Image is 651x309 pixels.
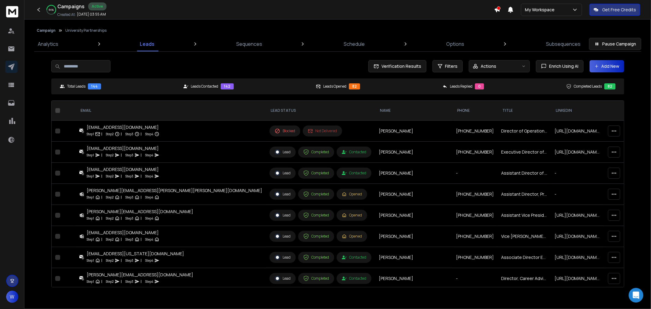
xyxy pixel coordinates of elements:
[303,276,329,281] div: Completed
[140,40,154,48] p: Leads
[101,215,102,221] p: |
[101,236,102,242] p: |
[475,83,484,89] div: 0
[275,170,291,176] div: Lead
[303,149,329,155] div: Completed
[6,291,18,303] button: W
[57,12,76,17] p: Created At:
[121,257,122,264] p: |
[121,236,122,242] p: |
[145,173,153,179] p: Step 4
[221,83,234,89] div: 142
[375,205,452,226] td: [PERSON_NAME]
[546,40,580,48] p: Subsequences
[303,255,329,260] div: Completed
[37,28,56,33] button: Campaign
[141,173,142,179] p: |
[106,173,114,179] p: Step 2
[125,215,133,221] p: Step 3
[101,257,102,264] p: |
[87,215,94,221] p: Step 1
[87,131,94,137] p: Step 1
[141,236,142,242] p: |
[57,3,85,10] h1: Campaigns
[303,191,329,197] div: Completed
[49,8,54,12] p: 64 %
[275,213,291,218] div: Lead
[87,251,184,257] div: [EMAIL_ADDRESS][US_STATE][DOMAIN_NAME]
[101,173,102,179] p: |
[275,234,291,239] div: Lead
[303,170,329,176] div: Completed
[145,278,153,285] p: Step 4
[375,121,452,142] td: [PERSON_NAME]
[125,236,133,242] p: Step 3
[604,83,616,89] div: 82
[551,121,604,142] td: [URL][DOMAIN_NAME]
[308,129,337,133] div: Not Delivered
[38,40,58,48] p: Analytics
[450,84,472,89] p: Leads Replied
[551,142,604,163] td: [URL][DOMAIN_NAME][PERSON_NAME][PERSON_NAME]
[275,276,291,281] div: Lead
[101,194,102,200] p: |
[106,152,114,158] p: Step 2
[87,194,94,200] p: Step 1
[87,209,193,215] div: [PERSON_NAME][EMAIL_ADDRESS][DOMAIN_NAME]
[87,145,159,151] div: [EMAIL_ADDRESS][DOMAIN_NAME]
[87,173,94,179] p: Step 1
[125,131,133,137] p: Step 3
[375,268,452,289] td: [PERSON_NAME]
[275,128,295,134] div: Blocked
[141,152,142,158] p: |
[497,101,551,121] th: title
[125,194,133,200] p: Step 3
[125,278,133,285] p: Step 3
[125,173,133,179] p: Step 3
[589,38,641,50] button: Pause Campaign
[481,63,496,69] p: Actions
[87,236,94,242] p: Step 1
[452,101,497,121] th: Phone
[77,12,106,17] p: [DATE] 03:55 AM
[106,278,114,285] p: Step 2
[303,234,329,239] div: Completed
[342,234,362,239] div: Opened
[106,236,114,242] p: Step 2
[121,131,122,137] p: |
[375,247,452,268] td: [PERSON_NAME]
[191,84,218,89] p: Leads Contacted
[141,215,142,221] p: |
[106,194,114,200] p: Step 2
[589,4,640,16] button: Get Free Credits
[368,60,426,72] button: Verification Results
[266,101,375,121] th: LEAD STATUS
[145,131,153,137] p: Step 4
[551,205,604,226] td: [URL][DOMAIN_NAME]
[87,187,262,194] div: [PERSON_NAME][EMAIL_ADDRESS][PERSON_NAME][PERSON_NAME][DOMAIN_NAME]
[145,215,153,221] p: Step 4
[497,226,551,247] td: Vice [PERSON_NAME]/Vice President of Student Affairs
[375,163,452,184] td: [PERSON_NAME]
[101,152,102,158] p: |
[141,257,142,264] p: |
[497,142,551,163] td: Executive Director of Student Services
[551,226,604,247] td: [URL][DOMAIN_NAME][PERSON_NAME]
[87,230,159,236] div: [EMAIL_ADDRESS][DOMAIN_NAME]
[233,37,266,51] a: Sequences
[497,205,551,226] td: Assistant Vice President, Executive Director for the Career Center
[497,121,551,142] td: Director of Operations, Student Services
[375,142,452,163] td: [PERSON_NAME]
[145,236,153,242] p: Step 4
[547,63,578,69] span: Enrich Using AI
[87,272,193,278] div: [PERSON_NAME][EMAIL_ADDRESS][DOMAIN_NAME]
[452,205,497,226] td: [PHONE_NUMBER]
[141,278,142,285] p: |
[236,40,262,48] p: Sequences
[275,255,291,260] div: Lead
[452,163,497,184] td: -
[67,84,85,89] p: Total Leads
[136,37,158,51] a: Leads
[145,257,153,264] p: Step 4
